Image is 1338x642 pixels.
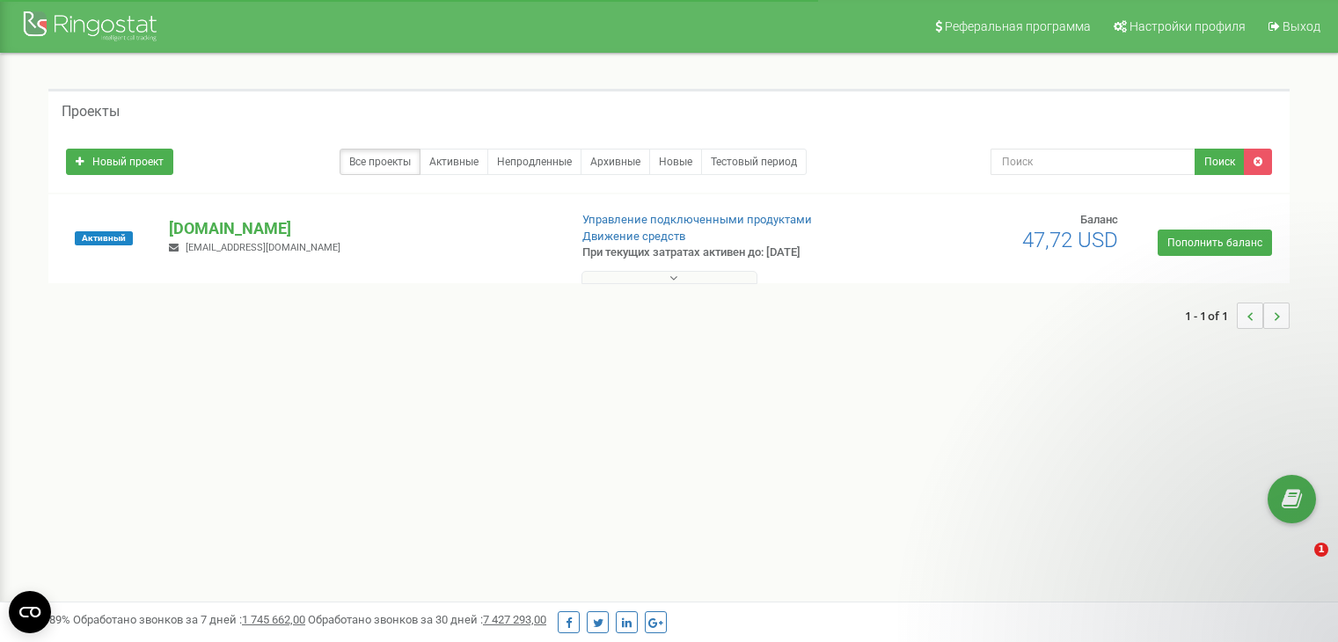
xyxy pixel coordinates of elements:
[701,149,807,175] a: Тестовый период
[9,591,51,633] button: Open CMP widget
[340,149,420,175] a: Все проекты
[66,149,173,175] a: Новый проект
[1130,19,1246,33] span: Настройки профиля
[420,149,488,175] a: Активные
[1080,213,1118,226] span: Баланс
[75,231,133,245] span: Активный
[1195,149,1245,175] button: Поиск
[1314,543,1328,557] span: 1
[582,213,812,226] a: Управление подключенными продуктами
[1185,303,1237,329] span: 1 - 1 of 1
[487,149,581,175] a: Непродленные
[581,149,650,175] a: Архивные
[169,217,553,240] p: [DOMAIN_NAME]
[582,244,864,261] p: При текущих затратах активен до: [DATE]
[62,104,120,120] h5: Проекты
[186,242,340,253] span: [EMAIL_ADDRESS][DOMAIN_NAME]
[582,230,685,243] a: Движение средств
[308,613,546,626] span: Обработано звонков за 30 дней :
[945,19,1091,33] span: Реферальная программа
[483,613,546,626] u: 7 427 293,00
[991,149,1195,175] input: Поиск
[1278,543,1320,585] iframe: Intercom live chat
[242,613,305,626] u: 1 745 662,00
[1022,228,1118,252] span: 47,72 USD
[1158,230,1272,256] a: Пополнить баланс
[73,613,305,626] span: Обработано звонков за 7 дней :
[649,149,702,175] a: Новые
[1185,285,1290,347] nav: ...
[1283,19,1320,33] span: Выход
